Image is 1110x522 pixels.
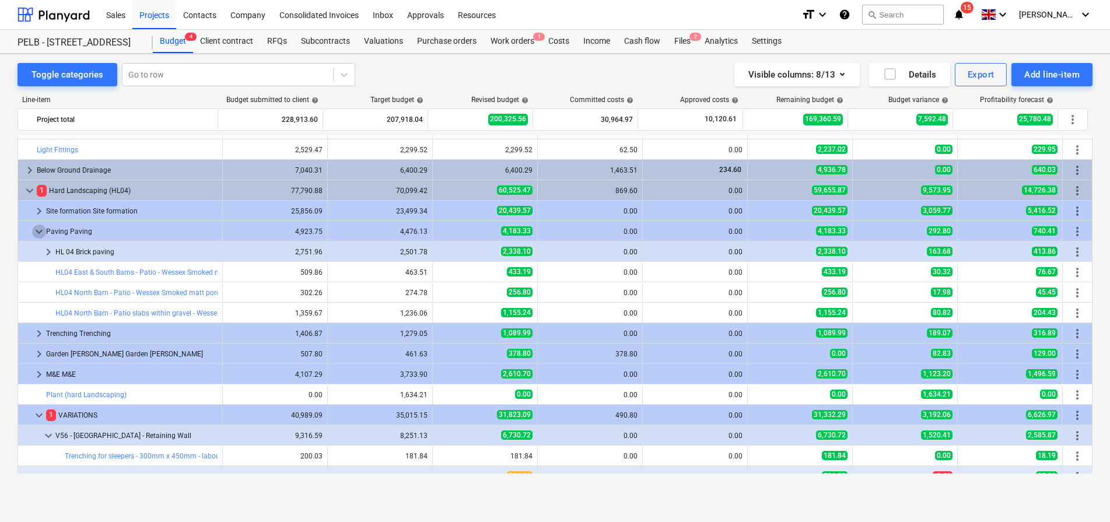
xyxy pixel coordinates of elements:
div: 509.86 [227,268,323,276]
div: 1,279.05 [332,330,428,338]
span: keyboard_arrow_down [23,184,37,198]
div: 2,299.52 [332,146,428,154]
span: keyboard_arrow_down [41,429,55,443]
div: Export [968,67,995,82]
span: 378.80 [507,349,533,358]
span: 0.00 [830,390,848,399]
i: keyboard_arrow_down [815,8,829,22]
div: 0.00 [647,289,743,297]
div: 0.00 [647,207,743,215]
div: Remaining budget [776,96,843,104]
div: 0.00 [542,452,638,460]
span: keyboard_arrow_down [32,225,46,239]
div: 0.00 [647,248,743,256]
span: 25.00 [1036,471,1058,481]
div: 2,501.78 [332,248,428,256]
div: 228,913.60 [223,110,318,129]
div: Visible columns : 8/13 [748,67,846,82]
div: 70,099.42 [332,187,428,195]
div: Garden [PERSON_NAME] Garden [PERSON_NAME] [46,345,218,363]
span: help [519,97,528,104]
div: 302.26 [227,289,323,297]
span: help [624,97,633,104]
a: Budget4 [153,30,193,53]
div: 0.00 [647,411,743,419]
div: Income [576,30,617,53]
div: Add line-item [1024,67,1080,82]
a: Valuations [357,30,410,53]
button: Add line-item [1011,63,1093,86]
span: 292.80 [927,226,953,236]
span: 740.41 [1032,226,1058,236]
span: 4,936.78 [816,165,848,174]
div: Files [667,30,698,53]
span: 1,089.99 [501,328,533,338]
span: search [867,10,877,19]
div: 0.00 [542,227,638,236]
div: Subcontracts [294,30,357,53]
span: 2,338.10 [501,247,533,256]
div: Cash flow [617,30,667,53]
div: RFQs [260,30,294,53]
div: 30,964.97 [538,110,633,129]
span: More actions [1070,449,1084,463]
span: 229.95 [1032,145,1058,154]
div: Costs [541,30,576,53]
a: Work orders1 [484,30,541,53]
span: More actions [1070,184,1084,198]
span: 2,585.87 [1026,430,1058,440]
span: 76.67 [1036,267,1058,276]
span: [PERSON_NAME] [1019,10,1077,19]
span: 413.86 [1032,247,1058,256]
span: 1,089.99 [816,328,848,338]
span: keyboard_arrow_right [32,347,46,361]
div: Budget submitted to client [226,96,318,104]
div: 0.00 [542,248,638,256]
span: More actions [1070,388,1084,402]
div: 181.84 [437,452,533,460]
span: More actions [1070,286,1084,300]
span: 30.32 [931,267,953,276]
div: 1,359.67 [227,309,323,317]
button: Visible columns:8/13 [734,63,860,86]
div: 7,040.31 [227,166,323,174]
span: 60,525.47 [497,185,533,195]
span: keyboard_arrow_right [32,367,46,381]
div: Profitability forecast [980,96,1053,104]
div: 0.00 [647,146,743,154]
div: Project total [37,110,213,129]
a: Settings [745,30,789,53]
div: Paving Paving [46,222,218,241]
span: 234.60 [718,166,743,174]
div: 0.00 [647,268,743,276]
div: 35,015.15 [332,411,428,419]
div: 0.00 [542,391,638,399]
span: 1,155.24 [816,308,848,317]
span: 0.00 [935,145,953,154]
div: Approved costs [680,96,738,104]
div: 4,107.29 [227,370,323,379]
span: help [729,97,738,104]
div: 40,989.09 [227,411,323,419]
div: 0.00 [542,370,638,379]
span: 45.45 [1036,288,1058,297]
i: format_size [801,8,815,22]
div: 6,400.29 [437,166,533,174]
span: 4 [185,33,197,41]
span: 129.00 [1032,349,1058,358]
a: Trenching for sleepers - 300mm x 450mm - labour only item [65,452,253,460]
div: Budget [153,30,193,53]
div: 533.46 [332,472,428,481]
div: 1,406.87 [227,330,323,338]
a: Light Fittings [37,146,78,154]
button: Search [862,5,944,24]
div: Site formation Site formation [46,202,218,220]
div: Revised budget [471,96,528,104]
div: Target budget [370,96,423,104]
div: 1,634.21 [332,391,428,399]
div: 0.00 [647,309,743,317]
span: 3,059.77 [921,206,953,215]
div: 77,790.88 [227,187,323,195]
a: HL04 North Barn - Patio slabs within gravel - Wessex Smoked matt porcelain [55,309,296,317]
